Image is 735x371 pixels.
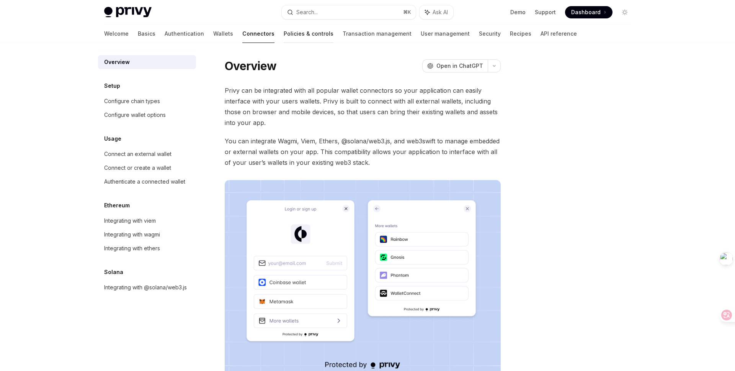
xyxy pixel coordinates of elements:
[282,5,416,19] button: Search...⌘K
[104,216,156,225] div: Integrating with viem
[420,5,453,19] button: Ask AI
[225,59,276,73] h1: Overview
[138,25,155,43] a: Basics
[104,110,166,120] div: Configure wallet options
[104,134,121,143] h5: Usage
[98,108,196,122] a: Configure wallet options
[98,214,196,228] a: Integrating with viem
[479,25,501,43] a: Security
[225,85,501,128] span: Privy can be integrated with all popular wallet connectors so your application can easily interfa...
[571,8,601,16] span: Dashboard
[104,201,130,210] h5: Ethereum
[242,25,274,43] a: Connectors
[421,25,470,43] a: User management
[104,57,130,67] div: Overview
[104,149,171,159] div: Connect an external wallet
[296,8,318,17] div: Search...
[98,228,196,241] a: Integrating with wagmi
[343,25,412,43] a: Transaction management
[98,94,196,108] a: Configure chain types
[98,175,196,189] a: Authenticate a connected wallet
[433,8,448,16] span: Ask AI
[403,9,411,15] span: ⌘ K
[98,55,196,69] a: Overview
[436,62,483,70] span: Open in ChatGPT
[104,25,129,43] a: Welcome
[619,6,631,18] button: Toggle dark mode
[284,25,333,43] a: Policies & controls
[98,241,196,255] a: Integrating with ethers
[422,59,488,72] button: Open in ChatGPT
[98,161,196,175] a: Connect or create a wallet
[541,25,577,43] a: API reference
[104,268,123,277] h5: Solana
[104,283,187,292] div: Integrating with @solana/web3.js
[104,244,160,253] div: Integrating with ethers
[213,25,233,43] a: Wallets
[98,147,196,161] a: Connect an external wallet
[104,230,160,239] div: Integrating with wagmi
[104,177,185,186] div: Authenticate a connected wallet
[104,97,160,106] div: Configure chain types
[535,8,556,16] a: Support
[104,81,120,90] h5: Setup
[104,7,152,18] img: light logo
[165,25,204,43] a: Authentication
[98,281,196,294] a: Integrating with @solana/web3.js
[225,136,501,168] span: You can integrate Wagmi, Viem, Ethers, @solana/web3.js, and web3swift to manage embedded or exter...
[510,25,531,43] a: Recipes
[565,6,612,18] a: Dashboard
[510,8,526,16] a: Demo
[104,163,171,172] div: Connect or create a wallet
